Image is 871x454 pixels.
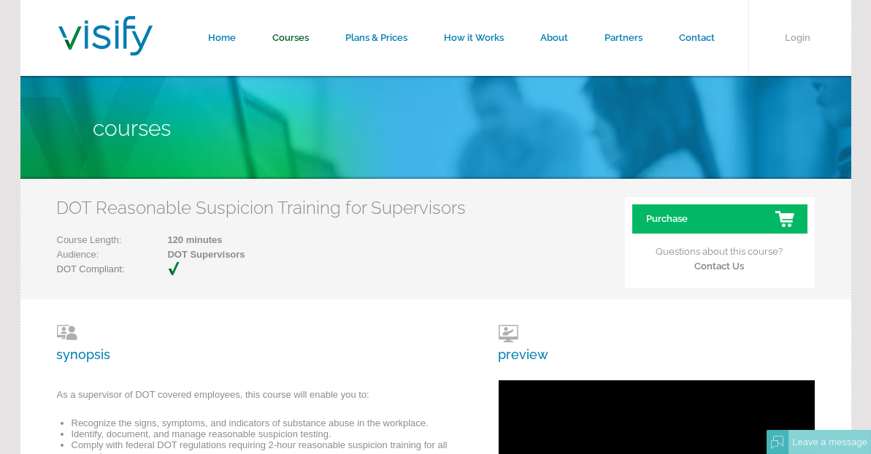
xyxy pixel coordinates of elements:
[788,430,871,454] div: Leave a message
[57,247,245,262] p: Audience:
[58,39,153,60] a: Visify Training
[632,204,807,234] a: Purchase
[72,428,451,439] li: Identify, document, and manage reasonable suspicion testing.
[57,325,451,362] h3: synopsis
[121,233,245,247] span: 120 minutes
[57,262,196,277] p: DOT Compliant:
[121,247,245,262] span: DOT Supervisors
[57,233,245,247] p: Course Length:
[771,436,784,449] img: Offline
[57,388,451,409] p: As a supervisor of DOT covered employees, this course will enable you to:
[57,197,467,218] h2: DOT Reasonable Suspicion Training for Supervisors
[499,325,549,362] h3: preview
[695,261,745,272] a: Contact Us
[632,234,807,274] p: Questions about this course?
[58,16,153,55] img: Visify Training
[72,418,451,428] li: Recognize the signs, symptoms, and indicators of substance abuse in the workplace.
[93,115,172,141] span: Courses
